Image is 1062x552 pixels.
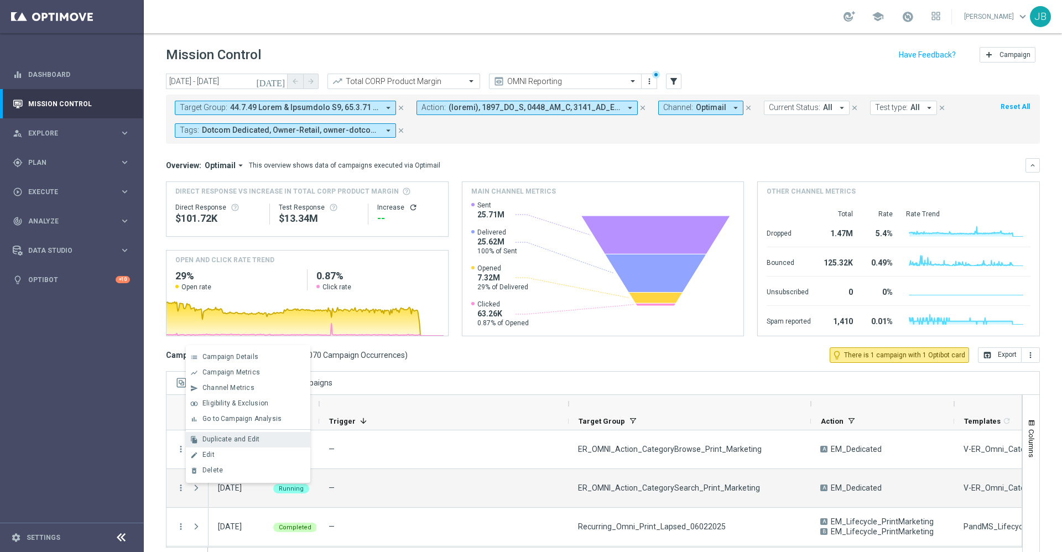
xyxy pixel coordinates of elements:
[477,283,528,291] span: 29% of Delivered
[477,237,517,247] span: 25.62M
[201,160,249,170] button: Optimail arrow_drop_down
[658,101,743,115] button: Channel: Optimail arrow_drop_down
[273,483,309,493] colored-tag: Running
[190,467,198,475] i: delete_forever
[1025,158,1040,173] button: keyboard_arrow_down
[824,311,853,329] div: 1,410
[175,186,399,196] span: Direct Response VS Increase In Total CORP Product Margin
[824,210,853,218] div: Total
[13,187,119,197] div: Execute
[273,522,317,532] colored-tag: Completed
[1002,416,1011,425] i: refresh
[329,445,335,454] span: —
[119,128,130,138] i: keyboard_arrow_right
[850,102,860,114] button: close
[332,76,343,87] i: trending_up
[175,203,261,212] div: Direct Response
[119,216,130,226] i: keyboard_arrow_right
[12,275,131,284] button: lightbulb Optibot +10
[190,384,198,392] i: send
[906,210,1030,218] div: Rate Trend
[844,350,965,360] span: There is 1 campaign with 1 Optibot card
[12,100,131,108] div: Mission Control
[831,527,934,537] span: EM_Lifecycle_PrintMarketing
[477,228,517,237] span: Delivered
[824,253,853,270] div: 125.32K
[13,216,119,226] div: Analyze
[249,160,440,170] div: This overview shows data of campaigns executed via Optimail
[377,203,439,212] div: Increase
[27,534,60,541] a: Settings
[764,101,850,115] button: Current Status: All arrow_drop_down
[405,350,408,360] span: )
[13,158,119,168] div: Plan
[489,74,642,89] ng-select: OMNI Reporting
[202,451,215,459] span: Edit
[983,351,992,360] i: open_in_browser
[669,76,679,86] i: filter_alt
[938,104,946,112] i: close
[985,50,993,59] i: add
[218,522,242,532] div: 06 Oct 2025, Monday
[175,269,298,283] h2: 29%
[190,369,198,377] i: show_chart
[823,103,832,112] span: All
[202,435,259,443] span: Duplicate and Edit
[866,311,893,329] div: 0.01%
[924,103,934,113] i: arrow_drop_down
[11,533,21,543] i: settings
[639,104,647,112] i: close
[937,102,947,114] button: close
[119,157,130,168] i: keyboard_arrow_right
[175,255,274,265] h4: OPEN AND CLICK RATE TREND
[12,129,131,138] button: person_search Explore keyboard_arrow_right
[731,103,741,113] i: arrow_drop_down
[175,212,261,225] div: $101,717
[870,101,937,115] button: Test type: All arrow_drop_down
[13,187,23,197] i: play_circle_outline
[831,517,934,527] span: EM_Lifecycle_PrintMarketing
[186,350,310,365] button: list Campaign Details
[821,417,844,425] span: Action
[256,76,286,86] i: [DATE]
[964,417,1001,425] span: Templates
[383,126,393,136] i: arrow_drop_down
[166,160,201,170] h3: Overview:
[409,203,418,212] i: refresh
[477,247,517,256] span: 100% of Sent
[644,75,655,88] button: more_vert
[12,158,131,167] div: gps_fixed Plan keyboard_arrow_right
[236,160,246,170] i: arrow_drop_down
[116,276,130,283] div: +10
[831,483,882,493] span: EM_Dedicated
[13,265,130,294] div: Optibot
[837,103,847,113] i: arrow_drop_down
[831,444,882,454] span: EM_Dedicated
[978,350,1040,359] multiple-options-button: Export to CSV
[12,70,131,79] button: equalizer Dashboard
[1001,415,1011,427] span: Calculate column
[477,201,504,210] span: Sent
[176,444,186,454] i: more_vert
[396,102,406,114] button: close
[186,463,310,478] button: delete_forever Delete
[279,524,311,531] span: Completed
[383,103,393,113] i: arrow_drop_down
[13,128,23,138] i: person_search
[820,518,827,525] span: A
[12,246,131,255] button: Data Studio keyboard_arrow_right
[397,104,405,112] i: close
[12,188,131,196] button: play_circle_outline Execute keyboard_arrow_right
[329,522,335,531] span: —
[186,365,310,381] button: show_chart Campaign Metrics
[899,51,956,59] input: Have Feedback?
[999,101,1031,113] button: Reset All
[397,127,405,134] i: close
[202,368,260,376] span: Campaign Metrics
[767,253,811,270] div: Bounced
[166,430,209,469] div: Press SPACE to select this row.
